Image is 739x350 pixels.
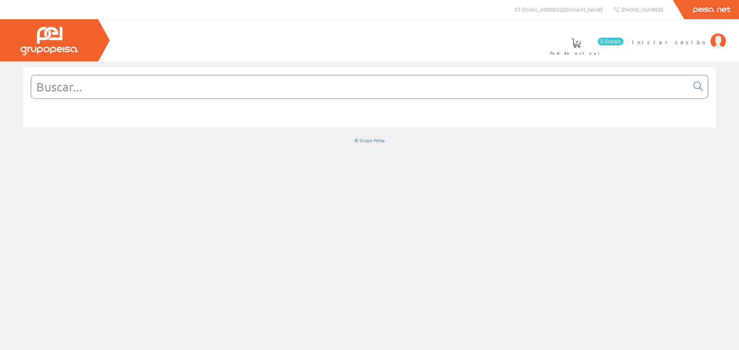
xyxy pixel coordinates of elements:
[31,75,689,98] input: Buscar...
[621,6,663,13] span: [PHONE_NUMBER]
[632,32,726,39] a: Iniciar sesión
[20,27,78,55] img: Grupo Peisa
[550,49,602,57] span: Pedido actual
[632,38,707,46] span: Iniciar sesión
[23,137,716,144] div: © Grupo Peisa
[598,38,624,45] span: 0 línea/s
[522,6,602,13] span: [EMAIL_ADDRESS][DOMAIN_NAME]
